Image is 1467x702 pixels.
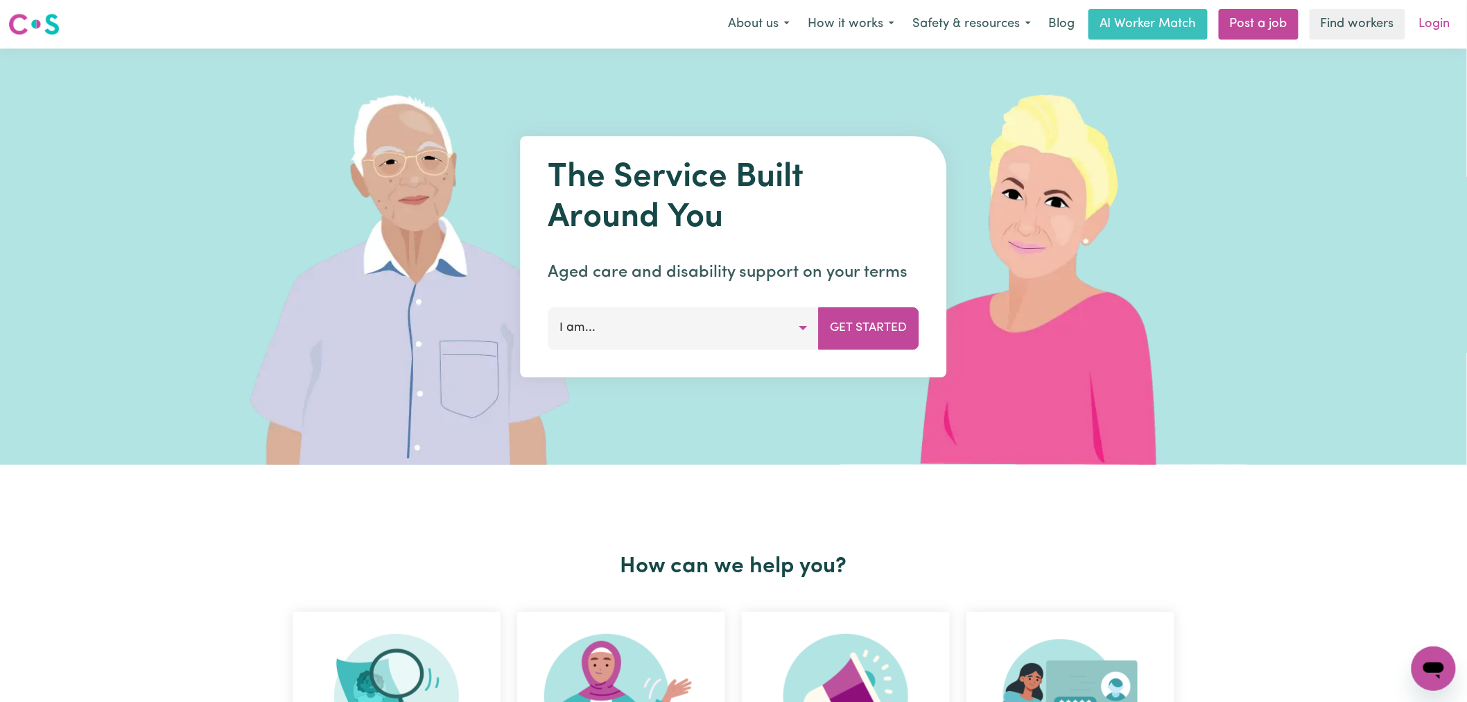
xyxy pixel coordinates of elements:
img: Careseekers logo [8,12,60,37]
button: Get Started [819,307,919,349]
a: Blog [1040,9,1083,40]
a: AI Worker Match [1088,9,1208,40]
button: About us [719,10,799,39]
button: I am... [548,307,819,349]
a: Careseekers logo [8,8,60,40]
a: Post a job [1219,9,1299,40]
h1: The Service Built Around You [548,158,919,238]
p: Aged care and disability support on your terms [548,260,919,285]
button: Safety & resources [903,10,1040,39]
iframe: Button to launch messaging window [1412,647,1456,691]
a: Login [1411,9,1459,40]
a: Find workers [1310,9,1405,40]
button: How it works [799,10,903,39]
h2: How can we help you? [284,554,1183,580]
